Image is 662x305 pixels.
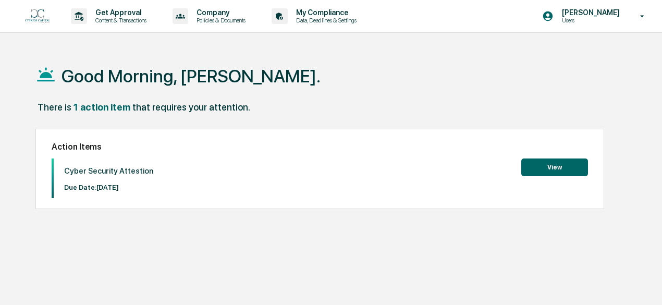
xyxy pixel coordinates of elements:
[52,142,588,152] h2: Action Items
[188,8,251,17] p: Company
[288,8,362,17] p: My Compliance
[288,17,362,24] p: Data, Deadlines & Settings
[64,166,153,176] p: Cyber Security Attestion
[554,17,625,24] p: Users
[87,17,152,24] p: Content & Transactions
[64,184,153,191] p: Due Date: [DATE]
[25,9,50,23] img: logo
[87,8,152,17] p: Get Approval
[62,66,321,87] h1: Good Morning, [PERSON_NAME].
[73,102,130,113] div: 1 action item
[554,8,625,17] p: [PERSON_NAME]
[521,158,588,176] button: View
[188,17,251,24] p: Policies & Documents
[38,102,71,113] div: There is
[132,102,250,113] div: that requires your attention.
[521,162,588,172] a: View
